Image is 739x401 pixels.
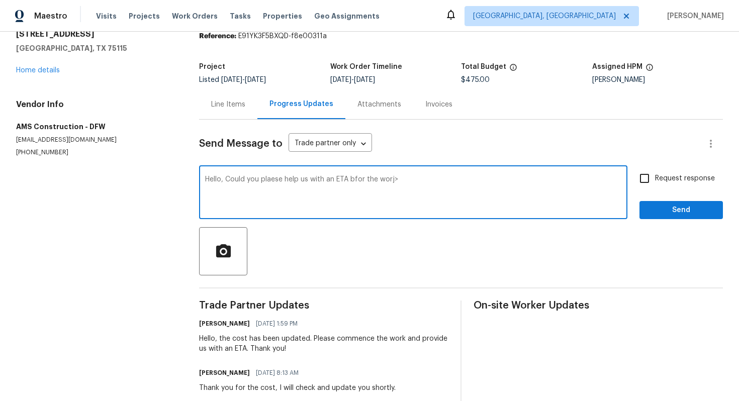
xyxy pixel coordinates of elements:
[263,11,302,21] span: Properties
[199,334,448,354] div: Hello, the cost has been updated. Please commence the work and provide us with an ETA. Thank you!
[645,63,654,76] span: The hpm assigned to this work order.
[509,63,517,76] span: The total cost of line items that have been proposed by Opendoor. This sum includes line items th...
[199,300,448,311] span: Trade Partner Updates
[199,383,396,393] div: Thank you for the cost, I will check and update you shortly.
[199,139,283,149] span: Send Message to
[16,43,175,53] h5: [GEOGRAPHIC_DATA], TX 75115
[16,99,175,110] h4: Vendor Info
[256,319,298,329] span: [DATE] 1:59 PM
[172,11,218,21] span: Work Orders
[461,76,490,83] span: $475.00
[199,31,723,41] div: E91YK3F5BXQD-f8e00311a
[592,63,642,70] h5: Assigned HPM
[461,63,506,70] h5: Total Budget
[221,76,242,83] span: [DATE]
[16,148,175,157] p: [PHONE_NUMBER]
[221,76,266,83] span: -
[289,136,372,152] div: Trade partner only
[474,300,723,311] span: On-site Worker Updates
[473,11,616,21] span: [GEOGRAPHIC_DATA], [GEOGRAPHIC_DATA]
[256,368,299,378] span: [DATE] 8:13 AM
[245,76,266,83] span: [DATE]
[648,204,715,217] span: Send
[655,173,715,184] span: Request response
[199,63,225,70] h5: Project
[425,99,452,110] div: Invoices
[663,11,724,21] span: [PERSON_NAME]
[330,76,375,83] span: -
[199,76,266,83] span: Listed
[199,319,250,329] h6: [PERSON_NAME]
[129,11,160,21] span: Projects
[199,368,250,378] h6: [PERSON_NAME]
[330,76,351,83] span: [DATE]
[592,76,723,83] div: [PERSON_NAME]
[354,76,375,83] span: [DATE]
[16,136,175,144] p: [EMAIL_ADDRESS][DOMAIN_NAME]
[269,99,333,109] div: Progress Updates
[16,29,175,39] h2: [STREET_ADDRESS]
[16,67,60,74] a: Home details
[211,99,245,110] div: Line Items
[314,11,380,21] span: Geo Assignments
[639,201,723,220] button: Send
[16,122,175,132] h5: AMS Construction - DFW
[205,176,621,211] textarea: Hello, Could you plaese help us with an ETA bfor the worj>
[330,63,402,70] h5: Work Order Timeline
[199,33,236,40] b: Reference:
[230,13,251,20] span: Tasks
[34,11,67,21] span: Maestro
[357,99,401,110] div: Attachments
[96,11,117,21] span: Visits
